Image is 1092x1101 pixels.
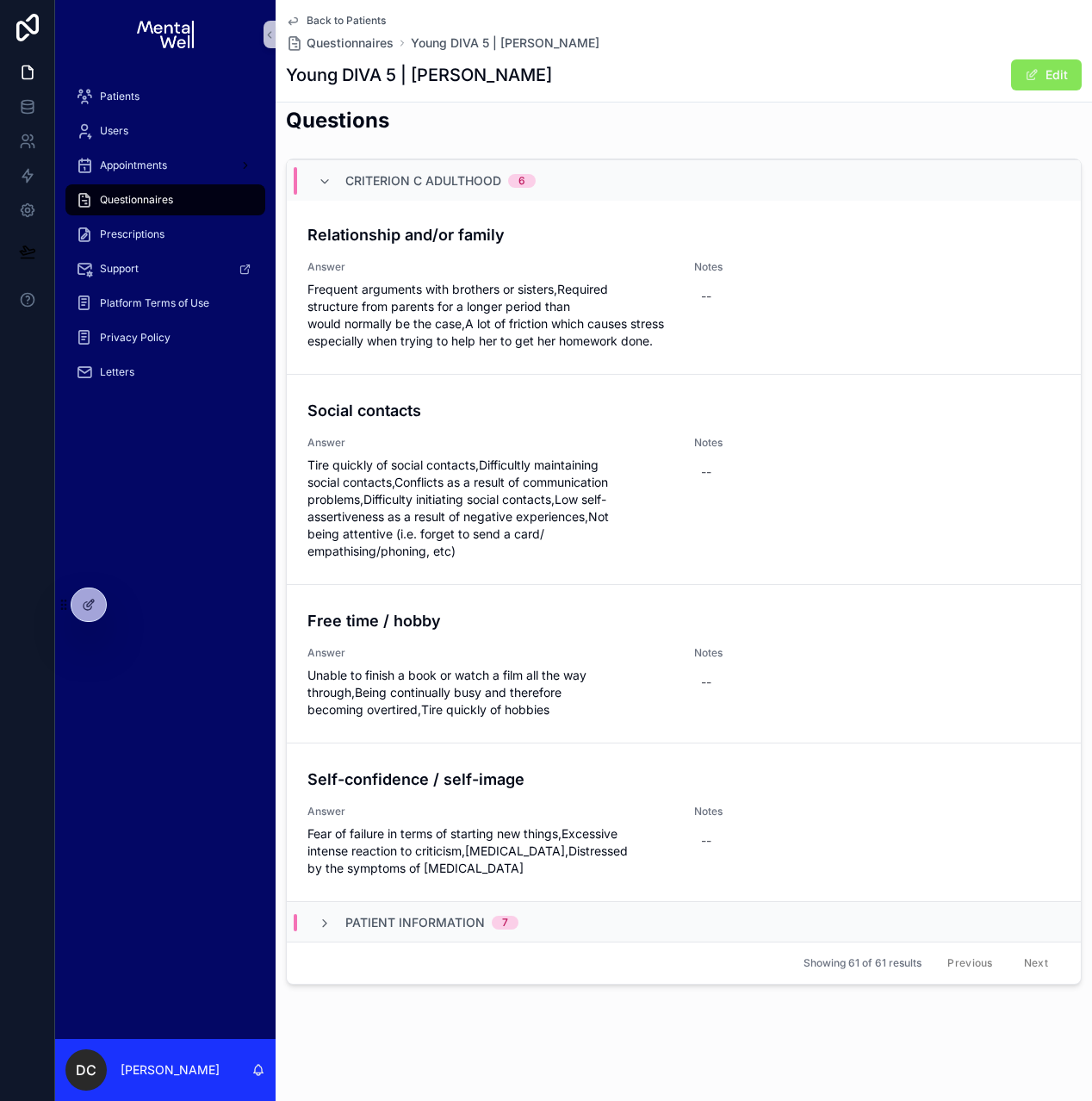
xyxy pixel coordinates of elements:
span: Notes [694,805,867,818]
img: App logo [137,21,193,48]
span: Frequent arguments with brothers or sisters,Required structure from parents for a longer period t... [307,281,673,350]
a: Young DIVA 5 | [PERSON_NAME] [411,34,599,52]
a: Privacy Policy [65,322,265,353]
span: Notes [694,646,867,660]
span: Privacy Policy [100,331,171,345]
span: Users [100,124,128,138]
h4: Self-confidence / self-image [307,768,1060,791]
span: Prescriptions [100,227,164,241]
span: Answer [307,646,673,660]
span: Showing 61 of 61 results [803,956,921,970]
span: Questionnaires [307,34,394,52]
span: DC [76,1060,96,1080]
span: Answer [307,260,673,274]
span: Notes [694,436,867,450]
a: Users [65,115,265,146]
span: Appointments [100,159,167,172]
div: -- [701,832,711,849]
div: 6 [518,174,525,188]
span: Unable to finish a book or watch a film all the way through,Being continually busy and therefore ... [307,667,673,718]
span: Questionnaires [100,193,173,207]
span: Answer [307,436,673,450]
h1: Young DIVA 5 | [PERSON_NAME] [286,63,552,87]
span: Back to Patients [307,14,386,28]
span: Tire quickly of social contacts,Difficultly maintaining social contacts,Conflicts as a result of ... [307,457,673,560]
a: Patients [65,81,265,112]
div: -- [701,463,711,481]
div: 7 [502,916,508,930]
span: Answer [307,805,673,818]
div: -- [701,674,711,691]
a: Prescriptions [65,219,265,250]
span: Patients [100,90,140,103]
div: -- [701,288,711,305]
a: Appointments [65,150,265,181]
span: Letters [100,365,134,379]
span: Fear of failure in terms of starting new things,Excessive intense reaction to criticism,[MEDICAL_... [307,825,673,877]
span: Support [100,262,139,276]
a: Back to Patients [286,14,386,28]
div: scrollable content [55,69,276,410]
a: Support [65,253,265,284]
span: Criterion C Adulthood [345,172,501,190]
h4: Social contacts [307,399,1060,422]
a: Platform Terms of Use [65,288,265,319]
h2: Questions [286,106,389,134]
h4: Free time / hobby [307,609,1060,632]
span: Notes [694,260,867,274]
a: Letters [65,357,265,388]
h4: Relationship and/or family [307,223,1060,246]
a: Questionnaires [286,34,394,52]
span: Patient Information [345,914,485,931]
p: [PERSON_NAME] [121,1061,220,1079]
span: Platform Terms of Use [100,296,209,310]
a: Questionnaires [65,184,265,215]
button: Edit [1011,59,1082,90]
